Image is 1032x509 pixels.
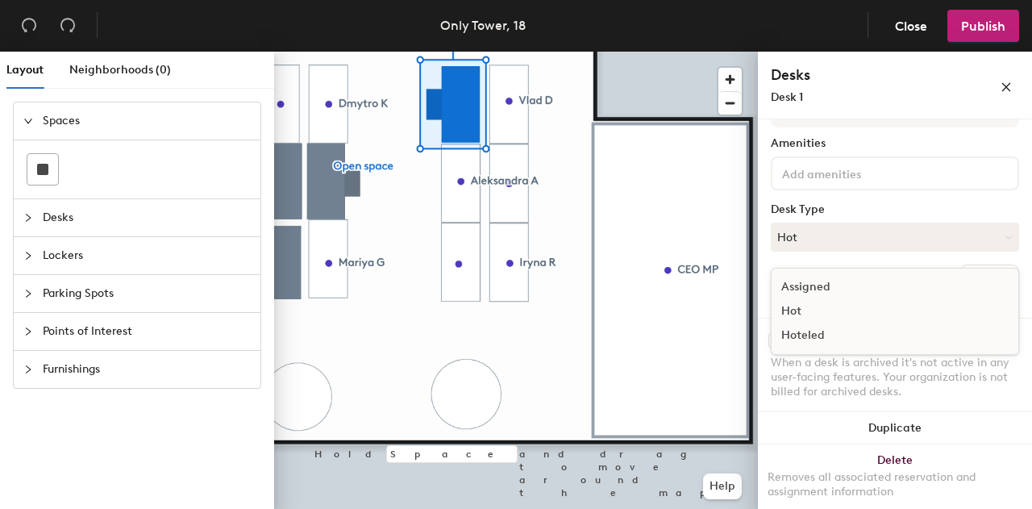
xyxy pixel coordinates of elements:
[779,163,924,182] input: Add amenities
[23,251,33,261] span: collapsed
[23,289,33,298] span: collapsed
[703,474,742,499] button: Help
[23,365,33,374] span: collapsed
[21,17,37,33] span: undo
[43,102,251,140] span: Spaces
[771,203,1019,216] div: Desk Type
[52,10,84,42] button: Redo (⌘ + ⇧ + Z)
[772,323,933,348] div: Hoteled
[881,10,941,42] button: Close
[772,299,933,323] div: Hot
[771,356,1019,399] div: When a desk is archived it's not active in any user-facing features. Your organization is not bil...
[440,15,526,35] div: Only Tower, 18
[771,223,1019,252] button: Hot
[772,275,933,299] div: Assigned
[771,90,803,104] span: Desk 1
[13,10,45,42] button: Undo (⌘ + Z)
[43,199,251,236] span: Desks
[23,213,33,223] span: collapsed
[6,63,44,77] span: Layout
[771,65,948,86] h4: Desks
[43,351,251,388] span: Furnishings
[947,10,1019,42] button: Publish
[961,19,1005,34] span: Publish
[758,412,1032,444] button: Duplicate
[43,237,251,274] span: Lockers
[43,313,251,350] span: Points of Interest
[895,19,927,34] span: Close
[768,470,1022,499] div: Removes all associated reservation and assignment information
[1001,81,1012,93] span: close
[23,327,33,336] span: collapsed
[960,265,1019,292] button: Ungroup
[771,137,1019,150] div: Amenities
[23,116,33,126] span: expanded
[43,275,251,312] span: Parking Spots
[69,63,171,77] span: Neighborhoods (0)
